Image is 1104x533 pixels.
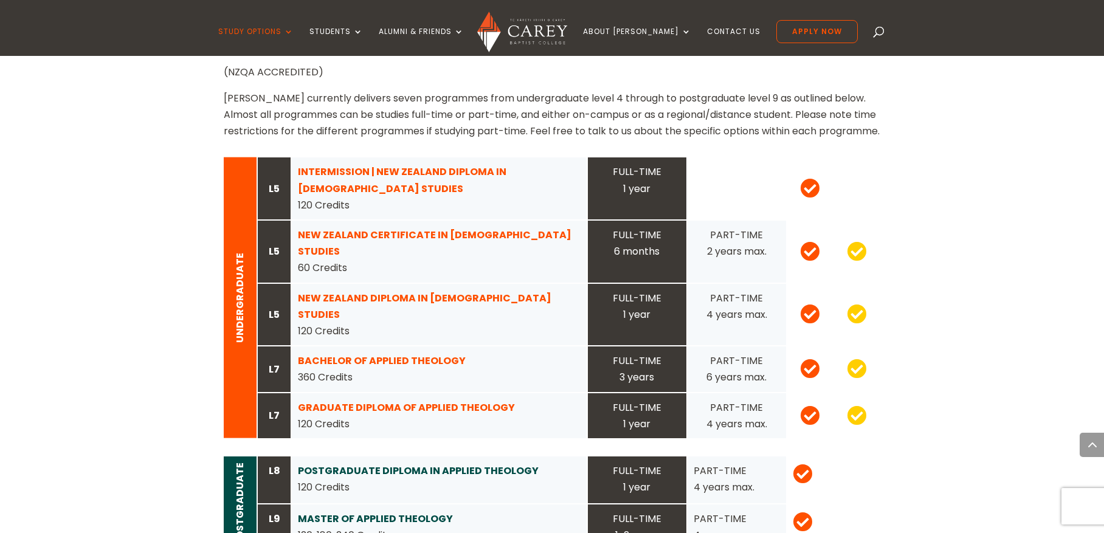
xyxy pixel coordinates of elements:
[269,512,280,526] strong: L9
[269,308,280,322] strong: L5
[477,12,567,52] img: Carey Baptist College
[298,165,506,195] a: INTERMISSION | NEW ZEALAND DIPLOMA IN [DEMOGRAPHIC_DATA] STUDIES
[298,463,581,495] div: 120 Credits
[269,408,280,422] strong: L7
[379,27,464,56] a: Alumni & Friends
[594,352,680,385] div: FULL-TIME 3 years
[298,227,581,277] div: 60 Credits
[298,228,571,258] a: NEW ZEALAND CERTIFICATE IN [DEMOGRAPHIC_DATA] STUDIES
[233,253,247,343] strong: UNDERGRADUATE
[694,352,780,385] div: PART-TIME 6 years max.
[694,290,780,323] div: PART-TIME 4 years max.
[694,463,780,495] div: PART-TIME 4 years max.
[218,27,294,56] a: Study Options
[309,27,363,56] a: Students
[298,399,581,432] div: 120 Credits
[298,290,581,340] div: 120 Credits
[594,399,680,432] div: FULL-TIME 1 year
[298,163,581,213] div: 120 Credits
[298,512,453,526] a: MASTER OF APPLIED THEOLOGY
[707,27,761,56] a: Contact Us
[298,291,551,322] a: NEW ZEALAND DIPLOMA IN [DEMOGRAPHIC_DATA] STUDIES
[594,227,680,260] div: FULL-TIME 6 months
[269,182,280,196] strong: L5
[594,163,680,196] div: FULL-TIME 1 year
[298,401,515,414] a: GRADUATE DIPLOMA OF APPLIED THEOLOGY
[694,227,780,260] div: PART-TIME 2 years max.
[594,290,680,323] div: FULL-TIME 1 year
[224,64,880,140] div: (NZQA ACCREDITED)
[298,464,539,478] a: POSTGRADUATE DIPLOMA IN APPLIED THEOLOGY
[298,354,466,368] a: BACHELOR OF APPLIED THEOLOGY
[269,244,280,258] strong: L5
[224,90,880,140] p: [PERSON_NAME] currently delivers seven programmes from undergraduate level 4 through to postgradu...
[594,463,680,495] div: FULL-TIME 1 year
[269,362,280,376] strong: L7
[583,27,691,56] a: About [PERSON_NAME]
[694,399,780,432] div: PART-TIME 4 years max.
[776,20,858,43] a: Apply Now
[269,464,280,478] strong: L8
[298,352,581,385] div: 360 Credits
